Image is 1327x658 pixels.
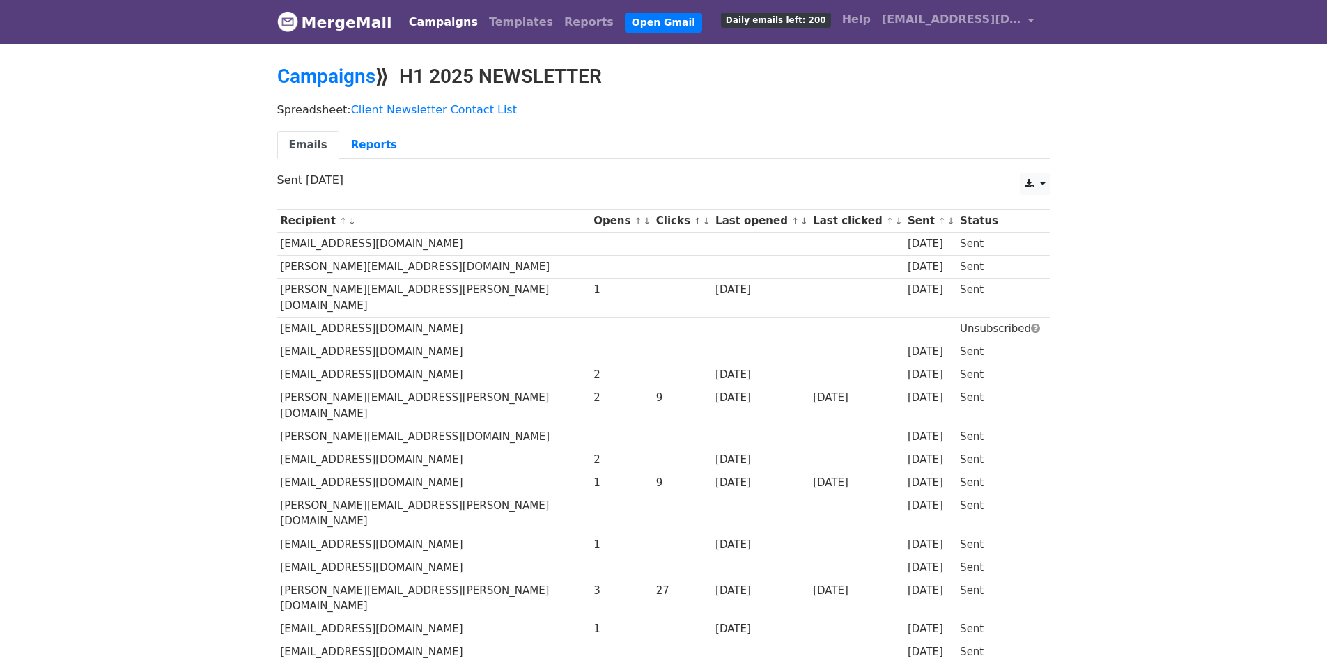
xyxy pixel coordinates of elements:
td: [EMAIL_ADDRESS][DOMAIN_NAME] [277,448,591,471]
th: Opens [590,210,653,233]
div: 3 [593,583,649,599]
div: 9 [656,475,709,491]
div: [DATE] [715,583,806,599]
a: ↓ [895,216,903,226]
td: [EMAIL_ADDRESS][DOMAIN_NAME] [277,471,591,494]
div: [DATE] [908,560,954,576]
td: [EMAIL_ADDRESS][DOMAIN_NAME] [277,618,591,641]
td: [PERSON_NAME][EMAIL_ADDRESS][PERSON_NAME][DOMAIN_NAME] [277,386,591,425]
div: [DATE] [908,621,954,637]
div: [DATE] [908,537,954,553]
td: Sent [956,448,1043,471]
div: 2 [593,367,649,383]
a: ↑ [694,216,701,226]
div: 9 [656,390,709,406]
a: ↑ [339,216,347,226]
a: ↓ [947,216,955,226]
div: 2 [593,452,649,468]
div: 1 [593,282,649,298]
div: [DATE] [715,621,806,637]
a: ↓ [703,216,711,226]
td: Sent [956,340,1043,363]
td: Sent [956,279,1043,318]
a: Reports [339,131,409,159]
td: Sent [956,533,1043,556]
a: Emails [277,131,339,159]
td: [PERSON_NAME][EMAIL_ADDRESS][DOMAIN_NAME] [277,256,591,279]
a: ↑ [938,216,946,226]
td: Sent [956,363,1043,386]
div: [DATE] [908,498,954,514]
td: Sent [956,233,1043,256]
div: [DATE] [908,452,954,468]
td: [EMAIL_ADDRESS][DOMAIN_NAME] [277,317,591,340]
td: Sent [956,471,1043,494]
div: [DATE] [715,452,806,468]
td: Sent [956,386,1043,425]
div: [DATE] [813,475,901,491]
div: 2 [593,390,649,406]
th: Sent [904,210,956,233]
a: Open Gmail [625,13,702,33]
a: ↑ [635,216,642,226]
td: [EMAIL_ADDRESS][DOMAIN_NAME] [277,233,591,256]
a: ↓ [800,216,808,226]
p: Sent [DATE] [277,173,1050,187]
a: Client Newsletter Contact List [351,103,517,116]
a: [EMAIL_ADDRESS][DOMAIN_NAME] [876,6,1039,38]
td: [EMAIL_ADDRESS][DOMAIN_NAME] [277,340,591,363]
h2: ⟫ H1 2025 NEWSLETTER [277,65,1050,88]
span: Daily emails left: 200 [721,13,831,28]
div: [DATE] [908,236,954,252]
div: 1 [593,621,649,637]
td: Sent [956,579,1043,618]
td: [PERSON_NAME][EMAIL_ADDRESS][PERSON_NAME][DOMAIN_NAME] [277,579,591,618]
th: Clicks [653,210,712,233]
td: Sent [956,618,1043,641]
div: [DATE] [908,390,954,406]
a: Reports [559,8,619,36]
div: 27 [656,583,709,599]
a: Daily emails left: 200 [715,6,837,33]
div: [DATE] [908,282,954,298]
th: Last clicked [809,210,904,233]
a: ↓ [643,216,651,226]
td: [EMAIL_ADDRESS][DOMAIN_NAME] [277,556,591,579]
div: [DATE] [715,282,806,298]
td: [PERSON_NAME][EMAIL_ADDRESS][DOMAIN_NAME] [277,425,591,448]
a: MergeMail [277,8,392,37]
div: [DATE] [908,583,954,599]
th: Last opened [712,210,809,233]
td: Sent [956,425,1043,448]
div: [DATE] [908,344,954,360]
div: [DATE] [715,390,806,406]
a: ↓ [348,216,356,226]
div: [DATE] [715,367,806,383]
td: Unsubscribed [956,317,1043,340]
img: MergeMail logo [277,11,298,32]
a: ↑ [886,216,894,226]
div: [DATE] [813,390,901,406]
a: Templates [483,8,559,36]
div: 1 [593,537,649,553]
a: Campaigns [277,65,375,88]
div: 1 [593,475,649,491]
span: [EMAIL_ADDRESS][DOMAIN_NAME] [882,11,1021,28]
td: Sent [956,494,1043,533]
div: [DATE] [908,367,954,383]
a: ↑ [791,216,799,226]
a: Help [837,6,876,33]
p: Spreadsheet: [277,102,1050,117]
div: [DATE] [813,583,901,599]
th: Recipient [277,210,591,233]
a: Campaigns [403,8,483,36]
div: [DATE] [715,537,806,553]
td: [PERSON_NAME][EMAIL_ADDRESS][PERSON_NAME][DOMAIN_NAME] [277,279,591,318]
div: [DATE] [908,259,954,275]
div: [DATE] [908,429,954,445]
th: Status [956,210,1043,233]
div: [DATE] [715,475,806,491]
td: [EMAIL_ADDRESS][DOMAIN_NAME] [277,363,591,386]
td: Sent [956,556,1043,579]
td: Sent [956,256,1043,279]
